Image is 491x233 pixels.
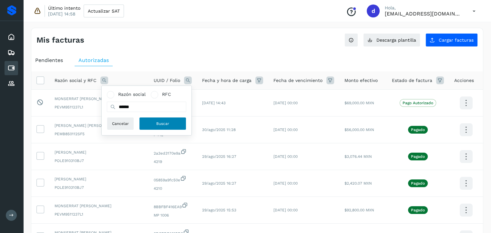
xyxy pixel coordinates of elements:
span: Fecha y hora de carga [202,77,251,84]
span: $69,000.00 MXN [344,101,374,105]
span: [DATE] 14:43 [202,101,226,105]
span: [DATE] 00:00 [273,154,298,159]
span: Estado de factura [392,77,432,84]
span: $2,420.07 MXN [344,181,372,186]
span: 05859a9fc50e [154,175,192,183]
p: [DATE] 14:58 [48,11,76,17]
span: [DATE] 00:00 [273,127,298,132]
span: 29/ago/2025 15:53 [202,208,236,212]
p: Pagado [411,127,425,132]
span: Acciones [454,77,474,84]
span: 4210 [154,186,192,191]
p: Pagado [411,181,425,186]
span: PEVM9511237L1 [55,211,143,217]
span: Pendientes [35,57,63,63]
p: Pagado [411,154,425,159]
span: MONSERRAT [PERSON_NAME] [55,96,143,102]
span: 29/ago/2025 16:27 [202,154,236,159]
span: [DATE] 00:00 [273,181,298,186]
span: MONSERRAT [PERSON_NAME] [55,203,143,209]
span: Fecha de vencimiento [273,77,322,84]
span: 29/ago/2025 16:27 [202,181,236,186]
span: Razón social y RFC [55,77,97,84]
span: Actualizar SAT [88,9,120,13]
p: direccion.admin@cmelogistics.mx [385,11,462,17]
button: Descarga plantilla [363,33,420,47]
span: POLE910310BJ7 [55,158,143,164]
span: Cargar facturas [439,38,474,42]
span: 8BBFBF416EA9 [154,202,192,210]
span: [PERSON_NAME] [55,149,143,155]
p: Último intento [48,5,80,11]
button: Cargar facturas [425,33,478,47]
div: Cuentas por pagar [5,61,18,75]
p: Hola, [385,5,462,11]
span: PEVM9511237L1 [55,104,143,110]
span: [DATE] 00:00 [273,208,298,212]
span: [PERSON_NAME] [PERSON_NAME] [55,123,143,128]
h4: Mis facturas [36,35,84,45]
span: MP 1006 [154,212,192,218]
span: [PERSON_NAME] [55,176,143,182]
span: PEMB850112SF5 [55,131,143,137]
span: Autorizadas [78,57,109,63]
span: 4219 [154,159,192,165]
div: Embarques [5,46,18,60]
span: $3,076.44 MXN [344,154,372,159]
span: POLE910310BJ7 [55,185,143,190]
p: Pagado [411,208,425,212]
span: [DATE] 00:00 [273,101,298,105]
div: Inicio [5,30,18,44]
span: 2a3ed3170e9a [154,148,192,156]
span: UUID / Folio [154,77,180,84]
span: 30/ago/2025 11:28 [202,127,236,132]
span: Descarga plantilla [376,38,416,42]
p: Pago Autorizado [403,101,433,105]
span: Monto efectivo [344,77,378,84]
div: Proveedores [5,76,18,91]
button: Actualizar SAT [84,5,124,17]
span: $56,000.00 MXN [344,127,374,132]
span: $92,800.00 MXN [344,208,374,212]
